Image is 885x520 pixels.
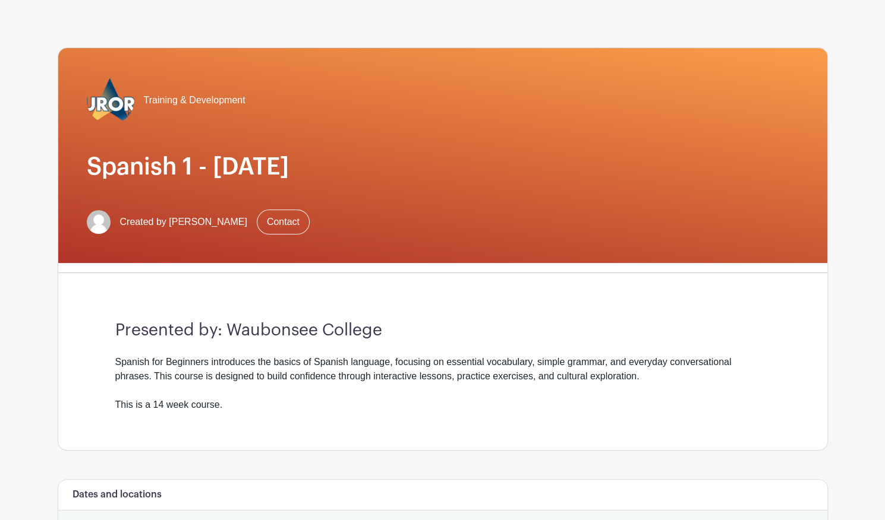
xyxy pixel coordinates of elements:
[87,77,134,124] img: 2023_COA_Horiz_Logo_PMS_BlueStroke%204.png
[257,210,310,234] a: Contact
[120,215,247,229] span: Created by [PERSON_NAME]
[87,210,111,234] img: default-ce2991bfa6775e67f084385cd625a349d9dcbb7a52a09fb2fda1e96e2d18dcdb.png
[115,321,770,341] h3: Presented by: Waubonsee College
[115,355,770,412] div: Spanish for Beginners introduces the basics of Spanish language, focusing on essential vocabulary...
[87,153,799,181] h1: Spanish 1 - [DATE]
[144,93,245,107] span: Training & Development
[73,489,162,500] h6: Dates and locations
